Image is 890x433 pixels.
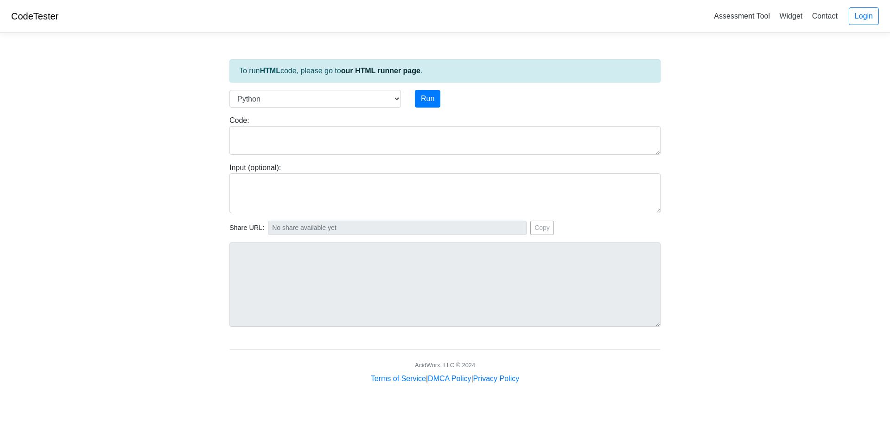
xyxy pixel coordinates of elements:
[710,8,774,24] a: Assessment Tool
[415,90,440,108] button: Run
[473,375,520,382] a: Privacy Policy
[222,162,667,213] div: Input (optional):
[260,67,280,75] strong: HTML
[849,7,879,25] a: Login
[341,67,420,75] a: our HTML runner page
[530,221,554,235] button: Copy
[371,375,426,382] a: Terms of Service
[268,221,527,235] input: No share available yet
[229,223,264,233] span: Share URL:
[776,8,806,24] a: Widget
[222,115,667,155] div: Code:
[371,373,519,384] div: | |
[808,8,841,24] a: Contact
[428,375,471,382] a: DMCA Policy
[415,361,475,369] div: AcidWorx, LLC © 2024
[11,11,58,21] a: CodeTester
[229,59,661,83] div: To run code, please go to .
